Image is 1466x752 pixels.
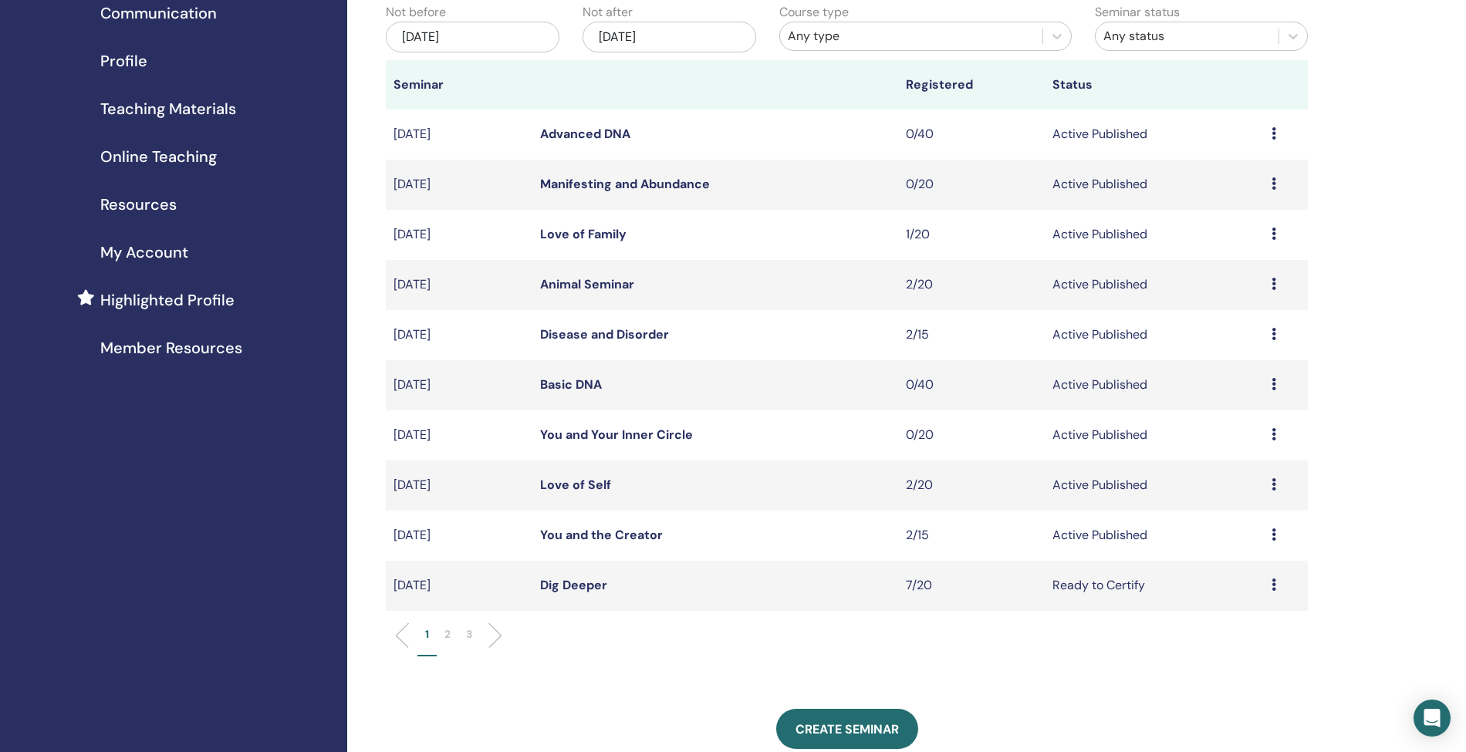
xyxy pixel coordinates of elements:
[100,193,177,216] span: Resources
[466,626,472,642] p: 3
[1045,160,1265,210] td: Active Published
[1045,210,1265,260] td: Active Published
[100,97,236,120] span: Teaching Materials
[583,22,756,52] div: [DATE]
[386,410,532,460] td: [DATE]
[100,2,217,25] span: Communication
[898,110,1045,160] td: 0/40
[386,210,532,260] td: [DATE]
[540,326,669,342] a: Disease and Disorder
[540,376,602,393] a: Basic DNA
[386,360,532,410] td: [DATE]
[386,60,532,110] th: Seminar
[795,721,899,737] span: Create seminar
[1045,310,1265,360] td: Active Published
[444,626,451,642] p: 2
[540,276,634,292] a: Animal Seminar
[386,561,532,611] td: [DATE]
[898,460,1045,511] td: 2/20
[386,511,532,561] td: [DATE]
[1045,360,1265,410] td: Active Published
[386,22,559,52] div: [DATE]
[386,460,532,511] td: [DATE]
[386,310,532,360] td: [DATE]
[898,360,1045,410] td: 0/40
[898,310,1045,360] td: 2/15
[540,176,710,192] a: Manifesting and Abundance
[386,260,532,310] td: [DATE]
[100,49,147,73] span: Profile
[540,577,607,593] a: Dig Deeper
[540,477,611,493] a: Love of Self
[540,527,663,543] a: You and the Creator
[1045,260,1265,310] td: Active Published
[100,145,217,168] span: Online Teaching
[100,288,235,312] span: Highlighted Profile
[898,60,1045,110] th: Registered
[1103,27,1271,46] div: Any status
[386,160,532,210] td: [DATE]
[1045,60,1265,110] th: Status
[583,3,633,22] label: Not after
[788,27,1034,46] div: Any type
[386,110,532,160] td: [DATE]
[776,709,918,749] a: Create seminar
[1414,700,1451,737] div: Open Intercom Messenger
[540,126,630,142] a: Advanced DNA
[898,511,1045,561] td: 2/15
[1045,561,1265,611] td: Ready to Certify
[100,336,242,359] span: Member Resources
[898,260,1045,310] td: 2/20
[386,3,446,22] label: Not before
[898,410,1045,460] td: 0/20
[1045,110,1265,160] td: Active Published
[425,626,429,642] p: 1
[779,3,849,22] label: Course type
[898,160,1045,210] td: 0/20
[898,210,1045,260] td: 1/20
[100,241,188,264] span: My Account
[1045,511,1265,561] td: Active Published
[540,427,693,443] a: You and Your Inner Circle
[1045,460,1265,511] td: Active Published
[1095,3,1180,22] label: Seminar status
[540,226,627,242] a: Love of Family
[1045,410,1265,460] td: Active Published
[898,561,1045,611] td: 7/20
